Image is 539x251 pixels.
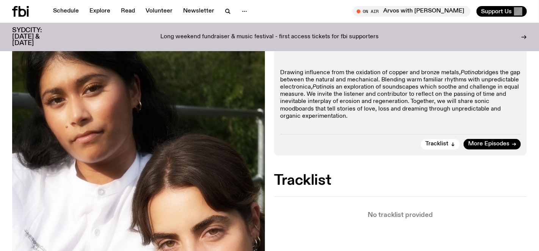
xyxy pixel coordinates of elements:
a: More Episodes [464,139,521,150]
em: Patina [461,70,478,76]
button: Support Us [476,6,527,17]
a: Explore [85,6,115,17]
p: Drawing influence from the oxidation of copper and bronze metals, bridges the gap between the nat... [280,69,521,120]
h3: SYDCITY: [DATE] & [DATE] [12,27,61,47]
span: Tracklist [425,141,448,147]
button: On AirArvos with [PERSON_NAME] [353,6,470,17]
a: Schedule [49,6,83,17]
a: Volunteer [141,6,177,17]
span: More Episodes [468,141,509,147]
button: Tracklist [421,139,460,150]
a: Read [116,6,139,17]
p: Long weekend fundraiser & music festival - first access tickets for fbi supporters [160,34,379,41]
h2: Tracklist [274,174,527,187]
span: Support Us [481,8,512,15]
em: Patina [312,84,330,90]
p: No tracklist provided [274,212,527,218]
a: Newsletter [179,6,219,17]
